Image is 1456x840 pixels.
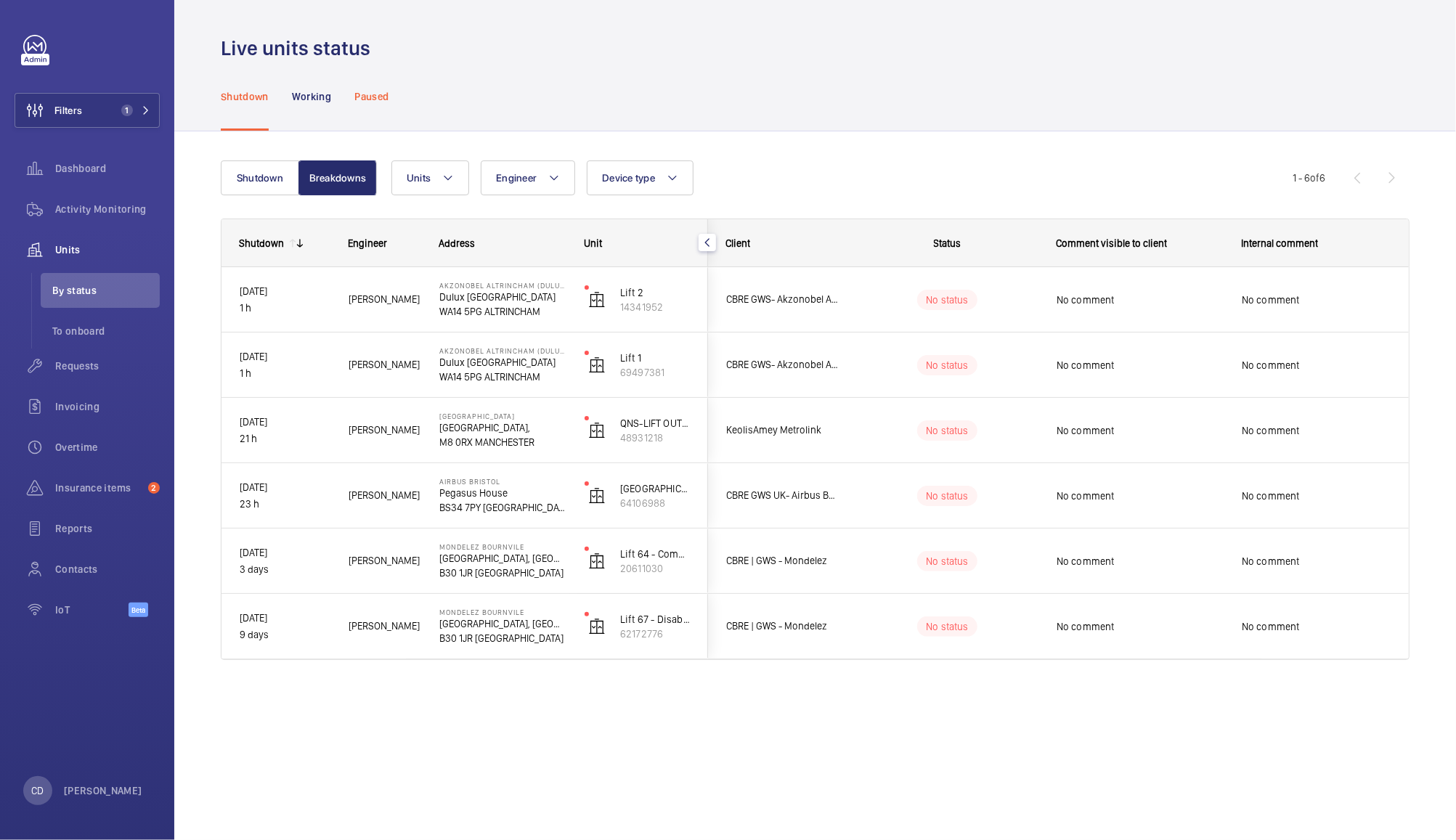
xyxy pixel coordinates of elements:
[240,300,330,317] p: 1 h
[349,291,420,308] span: [PERSON_NAME]
[587,160,694,195] button: Device type
[439,346,566,355] p: AkzoNobel Altrincham (Dulux HQ)
[240,545,330,561] p: [DATE]
[439,477,566,486] p: Airbus Bristol
[55,359,160,373] span: Requests
[292,89,331,104] p: Working
[1242,423,1391,438] span: No comment
[439,486,566,500] p: Pegasus House
[926,293,969,307] p: No status
[221,160,299,195] button: Shutdown
[221,35,379,62] h1: Live units status
[1293,173,1325,183] span: 1 - 6 6
[620,496,690,510] p: 64106988
[298,160,377,195] button: Breakdowns
[121,105,133,116] span: 1
[55,521,160,536] span: Reports
[584,237,691,249] div: Unit
[602,172,655,184] span: Device type
[240,431,330,447] p: 21 h
[221,89,269,104] p: Shutdown
[439,566,566,580] p: B30 1JR [GEOGRAPHIC_DATA]
[620,300,690,314] p: 14341952
[439,420,566,435] p: [GEOGRAPHIC_DATA],
[240,348,330,365] p: [DATE]
[240,479,330,496] p: [DATE]
[55,161,160,176] span: Dashboard
[55,399,160,414] span: Invoicing
[349,422,420,439] span: [PERSON_NAME]
[439,281,566,290] p: AkzoNobel Altrincham (Dulux HQ)
[439,631,566,645] p: B30 1JR [GEOGRAPHIC_DATA]
[439,435,566,449] p: M8 0RX MANCHESTER
[1056,237,1167,249] span: Comment visible to client
[1057,489,1223,503] span: No comment
[239,237,284,249] div: Shutdown
[439,237,475,249] span: Address
[1242,293,1391,307] span: No comment
[55,202,160,216] span: Activity Monitoring
[439,412,566,420] p: [GEOGRAPHIC_DATA]
[588,552,606,570] img: elevator.svg
[439,551,566,566] p: [GEOGRAPHIC_DATA], [GEOGRAPHIC_DATA]
[240,496,330,513] p: 23 h
[1057,554,1223,568] span: No comment
[354,89,389,104] p: Paused
[726,422,838,439] span: KeolisAmey Metrolink
[620,627,690,641] p: 62172776
[620,431,690,445] p: 48931218
[348,237,387,249] span: Engineer
[620,416,690,431] p: QNS-LIFT OUTBOUND
[52,324,160,338] span: To onboard
[349,487,420,504] span: [PERSON_NAME]
[926,489,969,503] p: No status
[1242,489,1391,503] span: No comment
[1310,172,1319,184] span: of
[496,172,537,184] span: Engineer
[726,356,838,373] span: CBRE GWS- Akzonobel Altrincham
[55,481,142,495] span: Insurance items
[726,291,838,308] span: CBRE GWS- Akzonobel Altrincham
[1242,619,1391,634] span: No comment
[407,172,431,184] span: Units
[349,356,420,373] span: [PERSON_NAME]
[926,619,969,634] p: No status
[54,103,82,118] span: Filters
[439,608,566,616] p: Mondelez Bournvile
[588,422,606,439] img: elevator.svg
[349,552,420,569] span: [PERSON_NAME]
[620,365,690,380] p: 69497381
[1242,554,1391,568] span: No comment
[620,547,690,561] p: Lift 64 - Commercial - [GEOGRAPHIC_DATA]
[391,160,469,195] button: Units
[52,283,160,298] span: By status
[240,414,330,431] p: [DATE]
[129,603,148,617] span: Beta
[620,285,690,300] p: Lift 2
[620,612,690,627] p: Lift 67 - Disabled Lift L2 - [GEOGRAPHIC_DATA]
[439,370,566,384] p: WA14 5PG ALTRINCHAM
[1057,358,1223,372] span: No comment
[55,603,129,617] span: IoT
[620,481,690,496] p: [GEOGRAPHIC_DATA] Office Passenger Lift (F-03183)
[588,618,606,635] img: elevator.svg
[620,561,690,576] p: 20611030
[726,552,838,569] span: CBRE | GWS - Mondelez
[726,487,838,504] span: CBRE GWS UK- Airbus Bristol
[1057,619,1223,634] span: No comment
[15,93,160,128] button: Filters1
[620,351,690,365] p: Lift 1
[55,242,160,257] span: Units
[588,356,606,374] img: elevator.svg
[55,562,160,576] span: Contacts
[1057,293,1223,307] span: No comment
[64,783,142,798] p: [PERSON_NAME]
[1241,237,1318,249] span: Internal comment
[926,358,969,372] p: No status
[481,160,575,195] button: Engineer
[240,610,330,627] p: [DATE]
[726,618,838,635] span: CBRE | GWS - Mondelez
[439,616,566,631] p: [GEOGRAPHIC_DATA], [GEOGRAPHIC_DATA]
[439,355,566,370] p: Dulux [GEOGRAPHIC_DATA]
[439,542,566,551] p: Mondelez Bournvile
